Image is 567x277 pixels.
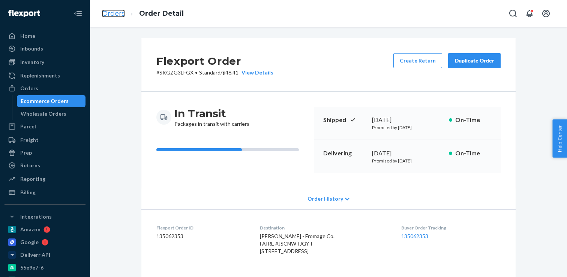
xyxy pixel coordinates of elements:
a: Returns [4,159,85,171]
span: Standard [199,69,220,76]
div: Ecommerce Orders [21,97,69,105]
div: Duplicate Order [454,57,494,64]
a: Replenishments [4,70,85,82]
a: Inventory [4,56,85,68]
div: Orders [20,85,38,92]
p: On-Time [455,149,492,158]
button: Open account menu [538,6,553,21]
a: Billing [4,186,85,198]
a: Orders [4,82,85,94]
span: Order History [307,195,343,203]
button: Help Center [552,119,567,158]
div: Google [20,238,39,246]
div: Replenishments [20,72,60,79]
a: Amazon [4,223,85,235]
div: Deliverr API [20,251,50,259]
a: 135062353 [401,233,428,239]
div: [DATE] [372,149,443,158]
div: Returns [20,162,40,169]
ol: breadcrumbs [96,3,190,25]
a: Inbounds [4,43,85,55]
a: 55e9e7-6 [4,262,85,274]
a: Ecommerce Orders [17,95,86,107]
div: Wholesale Orders [21,110,66,118]
p: On-Time [455,116,492,124]
span: • [195,69,198,76]
a: Home [4,30,85,42]
button: Duplicate Order [448,53,501,68]
a: Freight [4,134,85,146]
dd: 135062353 [156,232,248,240]
h3: In Transit [174,107,249,120]
button: Open Search Box [505,6,520,21]
button: Integrations [4,211,85,223]
a: Orders [102,9,125,18]
a: Prep [4,147,85,159]
a: Google [4,236,85,248]
p: # SKGZG3LFGX / $46.41 [156,69,273,76]
div: Home [20,32,35,40]
div: Parcel [20,123,36,130]
div: Freight [20,136,39,144]
a: Reporting [4,173,85,185]
span: [PERSON_NAME] - Fromage Co. FAIRE #JSCNWTJQYT [STREET_ADDRESS] [260,233,334,254]
div: [DATE] [372,116,443,124]
a: Parcel [4,121,85,133]
button: Close Navigation [70,6,85,21]
img: Flexport logo [8,10,40,17]
div: Prep [20,149,32,156]
p: Shipped [323,116,366,124]
div: Reporting [20,175,45,183]
dt: Buyer Order Tracking [401,225,501,231]
button: View Details [238,69,273,76]
div: Integrations [20,213,52,220]
p: Delivering [323,149,366,158]
button: Create Return [393,53,442,68]
dt: Destination [260,225,389,231]
p: Promised by [DATE] [372,158,443,164]
a: Deliverr API [4,249,85,261]
div: Packages in transit with carriers [174,107,249,128]
div: Inbounds [20,45,43,52]
dt: Flexport Order ID [156,225,248,231]
div: 55e9e7-6 [20,264,43,271]
button: Open notifications [522,6,537,21]
a: Order Detail [139,9,184,18]
div: Amazon [20,226,40,233]
a: Wholesale Orders [17,108,86,120]
div: Inventory [20,58,44,66]
div: Billing [20,189,36,196]
h2: Flexport Order [156,53,273,69]
p: Promised by [DATE] [372,124,443,131]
